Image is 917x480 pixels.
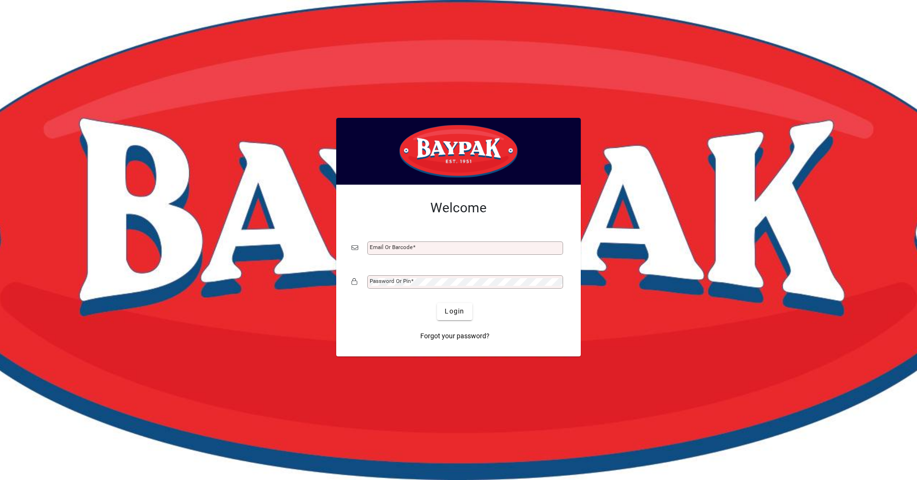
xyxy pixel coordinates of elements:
[416,328,493,345] a: Forgot your password?
[420,331,490,341] span: Forgot your password?
[352,200,565,216] h2: Welcome
[437,303,472,320] button: Login
[370,278,411,284] mat-label: Password or Pin
[445,306,464,316] span: Login
[370,244,413,250] mat-label: Email or Barcode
